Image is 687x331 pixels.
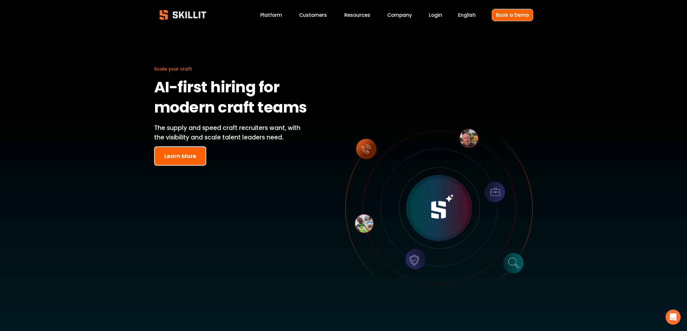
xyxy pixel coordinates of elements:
a: folder dropdown [344,11,370,19]
div: language picker [458,11,476,19]
button: Learn More [154,146,206,166]
img: Skillit [154,5,212,24]
span: English [458,11,476,19]
a: Book a Demo [492,9,533,21]
span: Resources [344,11,370,19]
strong: AI-first hiring for modern craft teams [154,76,307,122]
a: Customers [299,11,327,19]
a: Login [429,11,442,19]
a: Platform [260,11,282,19]
span: Scale your craft [154,66,192,72]
p: The supply and speed craft recruiters want, with the visibility and scale talent leaders need. [154,123,310,143]
div: Open Intercom Messenger [666,310,681,325]
a: Company [387,11,412,19]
